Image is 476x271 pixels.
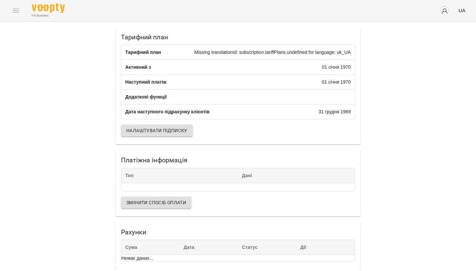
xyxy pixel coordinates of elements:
div: 01 січня 1970 [322,79,351,85]
div: Missing translationId: subscription.tariffPlans.undefined for language: uk_UA [194,49,351,56]
div: Наступний платіж [125,79,167,85]
div: Дані [238,168,355,183]
h6: Платіжна інформація [121,155,355,165]
span: Змінити спосіб оплати [126,199,186,207]
button: UA [456,4,468,17]
div: Тип [121,168,238,183]
div: Статус [238,240,297,254]
div: Дата [180,240,238,254]
h6: Тарифний план [121,32,355,42]
div: Сума [121,240,180,254]
div: Додаткові функції [125,94,167,100]
img: avatar_s.png [440,6,449,15]
button: Налаштувати підписку [121,125,193,136]
div: Дата наступного підрахунку клієнтів [125,108,210,115]
img: Voopty Logo [32,3,65,13]
span: For Business [32,14,65,18]
span: Налаштувати підписку [126,127,187,135]
div: Тарифний план [125,49,161,56]
div: 31 грудня 1969 [319,108,351,115]
h6: Рахунки [121,227,355,237]
div: Немає даних... [121,255,355,261]
div: Активний з [125,64,151,70]
div: 01 січня 1970 [322,64,351,70]
div: Дії [297,240,355,254]
button: Змінити спосіб оплати [121,197,191,209]
span: UA [458,7,465,14]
